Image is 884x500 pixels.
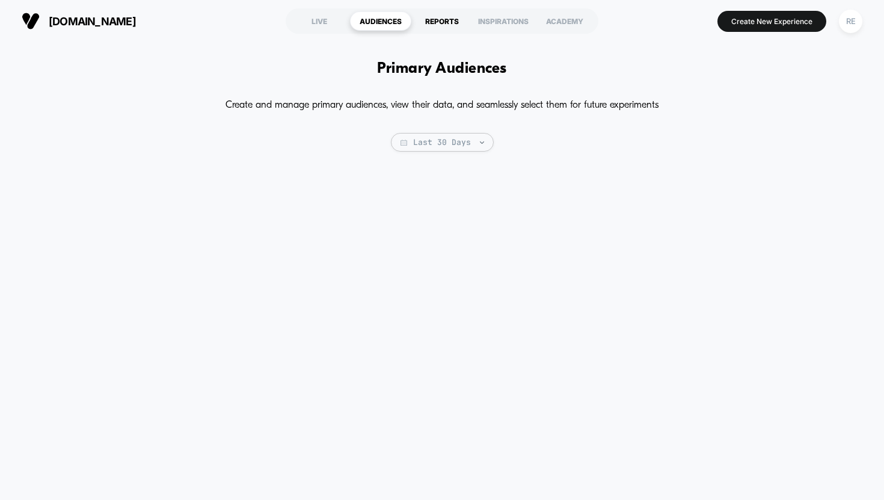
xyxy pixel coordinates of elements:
[411,11,473,31] div: REPORTS
[377,60,506,78] h1: Primary Audiences
[22,12,40,30] img: Visually logo
[835,9,866,34] button: RE
[480,141,484,144] img: end
[839,10,862,33] div: RE
[717,11,826,32] button: Create New Experience
[391,133,494,152] span: Last 30 Days
[534,11,595,31] div: ACADEMY
[18,11,140,31] button: [DOMAIN_NAME]
[473,11,534,31] div: INSPIRATIONS
[401,140,407,146] img: calendar
[289,11,350,31] div: LIVE
[49,15,136,28] span: [DOMAIN_NAME]
[226,96,658,115] p: Create and manage primary audiences, view their data, and seamlessly select them for future exper...
[350,11,411,31] div: AUDIENCES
